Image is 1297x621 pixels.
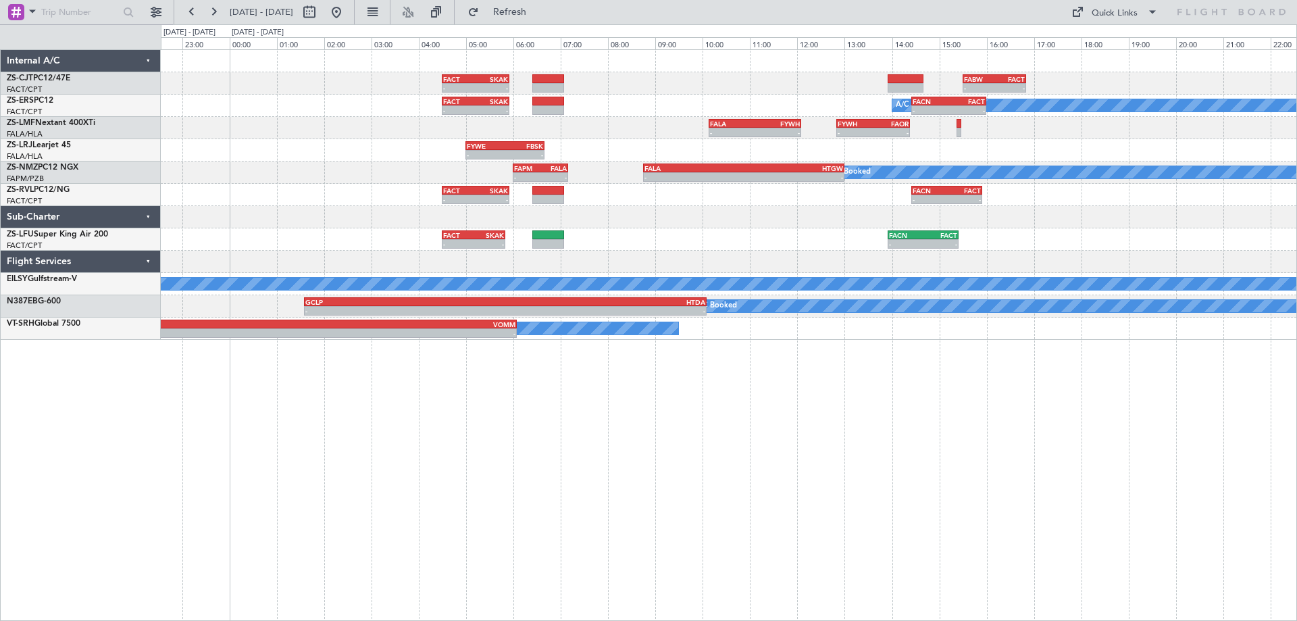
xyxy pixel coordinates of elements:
a: ZS-RVLPC12/NG [7,186,70,194]
div: FALA [644,164,744,172]
div: 23:00 [182,37,230,49]
div: - [540,173,567,181]
div: FACT [443,97,476,105]
a: FACT/CPT [7,196,42,206]
div: - [476,84,508,92]
a: FALA/HLA [7,129,43,139]
div: - [467,151,505,159]
div: 03:00 [372,37,419,49]
div: 04:00 [419,37,466,49]
a: ZS-CJTPC12/47E [7,74,70,82]
button: Refresh [461,1,542,23]
div: - [873,128,909,136]
div: FACT [947,187,982,195]
div: - [505,307,705,315]
div: 21:00 [1223,37,1271,49]
button: Quick Links [1065,1,1165,23]
div: - [443,195,476,203]
span: ZS-RVL [7,186,34,194]
div: SKAK [476,187,508,195]
div: FACT [923,231,958,239]
div: - [994,84,1025,92]
a: FACT/CPT [7,107,42,117]
div: - [514,173,540,181]
div: 10:00 [703,37,750,49]
a: ZS-NMZPC12 NGX [7,164,78,172]
div: FABW [964,75,994,83]
div: FACN [913,97,949,105]
div: - [923,240,958,248]
div: - [913,195,947,203]
div: - [443,84,476,92]
div: 19:00 [1129,37,1176,49]
div: SKAK [476,75,508,83]
span: ZS-CJT [7,74,33,82]
div: A/C Booked [896,95,938,116]
a: ZS-LFUSuper King Air 200 [7,230,108,239]
a: FACT/CPT [7,241,42,251]
div: - [947,195,982,203]
div: VOMM [313,320,515,328]
div: - [744,173,843,181]
div: FALA [112,320,314,328]
span: ZS-ERS [7,97,34,105]
input: Trip Number [41,2,119,22]
div: 13:00 [844,37,892,49]
div: FACT [948,97,985,105]
div: - [476,195,508,203]
a: FACT/CPT [7,84,42,95]
div: FACT [994,75,1025,83]
span: VT-SRH [7,320,34,328]
div: FAPM [514,164,540,172]
div: FYWE [467,142,505,150]
span: Refresh [482,7,538,17]
div: 15:00 [940,37,987,49]
a: ZS-LMFNextant 400XTi [7,119,95,127]
div: A/C Booked [694,296,737,316]
div: 05:00 [466,37,513,49]
span: ZS-LRJ [7,141,32,149]
div: FBSK [505,142,544,150]
div: - [443,106,476,114]
div: 02:00 [324,37,372,49]
span: N387EB [7,297,38,305]
div: - [710,128,755,136]
div: 14:00 [892,37,940,49]
div: 11:00 [750,37,797,49]
div: 12:00 [797,37,844,49]
div: [DATE] - [DATE] [232,27,284,39]
div: 17:00 [1034,37,1082,49]
span: ZS-LFU [7,230,34,239]
div: 07:00 [561,37,608,49]
span: ZS-LMF [7,119,35,127]
div: - [313,329,515,337]
a: N387EBG-600 [7,297,61,305]
div: - [505,151,544,159]
div: FACT [443,231,474,239]
div: 16:00 [987,37,1034,49]
a: ZS-LRJLearjet 45 [7,141,71,149]
div: 01:00 [277,37,324,49]
div: - [112,329,314,337]
span: [DATE] - [DATE] [230,6,293,18]
span: ZS-NMZ [7,164,38,172]
div: A/C Booked [828,162,871,182]
div: 09:00 [655,37,703,49]
div: - [913,106,949,114]
div: 18:00 [1082,37,1129,49]
div: - [443,240,474,248]
div: - [889,240,923,248]
div: - [305,307,505,315]
div: FYWH [838,120,873,128]
div: - [838,128,873,136]
a: EILSYGulfstream-V [7,275,77,283]
div: - [476,106,508,114]
div: FYWH [755,120,800,128]
div: - [755,128,800,136]
a: FAPM/PZB [7,174,44,184]
div: FALA [540,164,567,172]
div: SKAK [476,97,508,105]
div: FACN [889,231,923,239]
div: 00:00 [230,37,277,49]
div: HTDA [505,298,705,306]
